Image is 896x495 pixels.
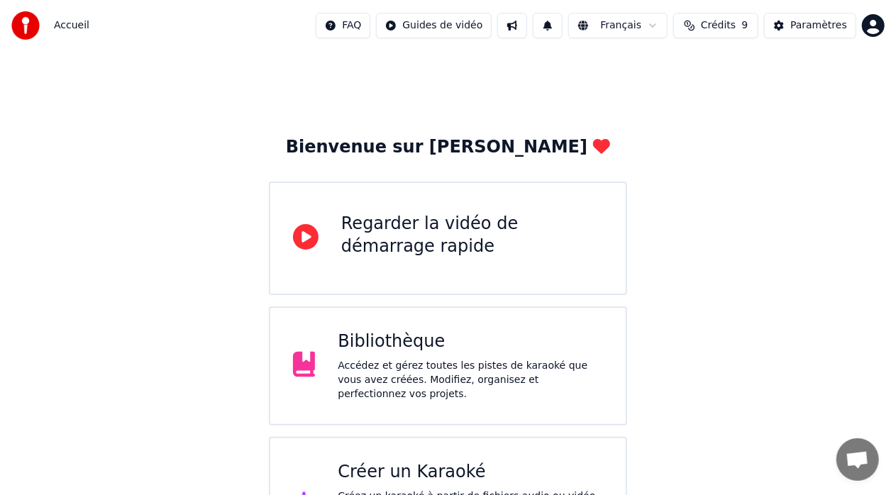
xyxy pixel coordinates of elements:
[341,213,603,258] div: Regarder la vidéo de démarrage rapide
[286,136,610,159] div: Bienvenue sur [PERSON_NAME]
[338,461,603,484] div: Créer un Karaoké
[54,18,89,33] span: Accueil
[790,18,847,33] div: Paramètres
[316,13,370,38] button: FAQ
[376,13,492,38] button: Guides de vidéo
[764,13,856,38] button: Paramètres
[673,13,758,38] button: Crédits9
[338,359,603,401] div: Accédez et gérez toutes les pistes de karaoké que vous avez créées. Modifiez, organisez et perfec...
[836,438,879,481] div: Ouvrir le chat
[54,18,89,33] nav: breadcrumb
[11,11,40,40] img: youka
[338,330,603,353] div: Bibliothèque
[701,18,736,33] span: Crédits
[741,18,748,33] span: 9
